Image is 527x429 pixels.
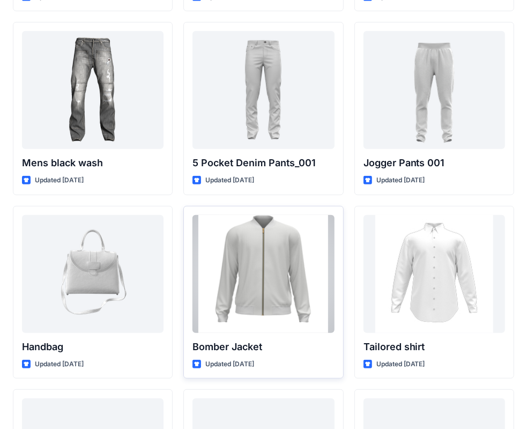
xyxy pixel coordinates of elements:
[22,31,164,149] a: Mens black wash
[22,156,164,171] p: Mens black wash
[192,215,334,333] a: Bomber Jacket
[22,339,164,354] p: Handbag
[22,215,164,333] a: Handbag
[363,339,505,354] p: Tailored shirt
[192,31,334,149] a: 5 Pocket Denim Pants_001
[205,175,254,186] p: Updated [DATE]
[363,156,505,171] p: Jogger Pants 001
[376,359,425,370] p: Updated [DATE]
[205,359,254,370] p: Updated [DATE]
[363,31,505,149] a: Jogger Pants 001
[376,175,425,186] p: Updated [DATE]
[35,175,84,186] p: Updated [DATE]
[192,156,334,171] p: 5 Pocket Denim Pants_001
[192,339,334,354] p: Bomber Jacket
[35,359,84,370] p: Updated [DATE]
[363,215,505,333] a: Tailored shirt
